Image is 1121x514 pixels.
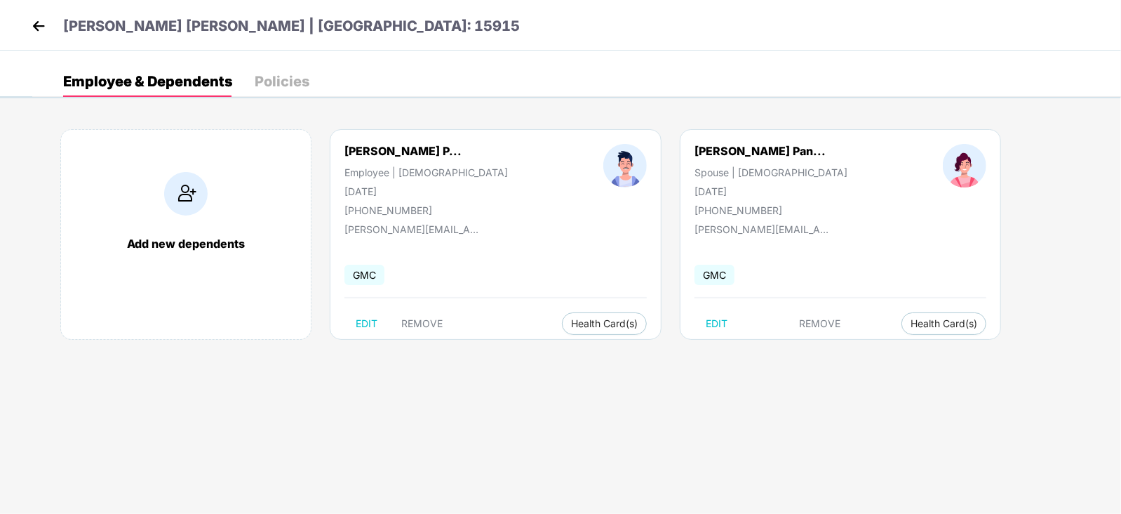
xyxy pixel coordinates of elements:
span: REMOVE [401,318,443,329]
button: Health Card(s) [901,312,986,335]
span: GMC [694,265,734,285]
img: back [28,15,49,37]
div: [DATE] [694,185,847,197]
button: EDIT [344,312,389,335]
span: REMOVE [800,318,841,329]
div: Employee | [DEMOGRAPHIC_DATA] [344,166,508,178]
button: REMOVE [788,312,852,335]
img: addIcon [164,172,208,216]
div: [DATE] [344,185,508,197]
div: [PERSON_NAME] Pan... [694,144,826,158]
span: EDIT [356,318,377,329]
div: [PHONE_NUMBER] [344,204,508,216]
span: Health Card(s) [911,320,977,327]
img: profileImage [603,144,647,187]
span: Health Card(s) [571,320,638,327]
div: [PERSON_NAME][EMAIL_ADDRESS][PERSON_NAME][DOMAIN_NAME] [344,223,485,235]
span: EDIT [706,318,727,329]
div: [PERSON_NAME] P... [344,144,462,158]
div: Policies [255,74,309,88]
div: [PHONE_NUMBER] [694,204,847,216]
div: Spouse | [DEMOGRAPHIC_DATA] [694,166,847,178]
div: [PERSON_NAME][EMAIL_ADDRESS][PERSON_NAME][DOMAIN_NAME] [694,223,835,235]
button: REMOVE [390,312,454,335]
div: Employee & Dependents [63,74,232,88]
button: Health Card(s) [562,312,647,335]
p: [PERSON_NAME] [PERSON_NAME] | [GEOGRAPHIC_DATA]: 15915 [63,15,520,37]
img: profileImage [943,144,986,187]
div: Add new dependents [75,237,297,251]
button: EDIT [694,312,739,335]
span: GMC [344,265,384,285]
